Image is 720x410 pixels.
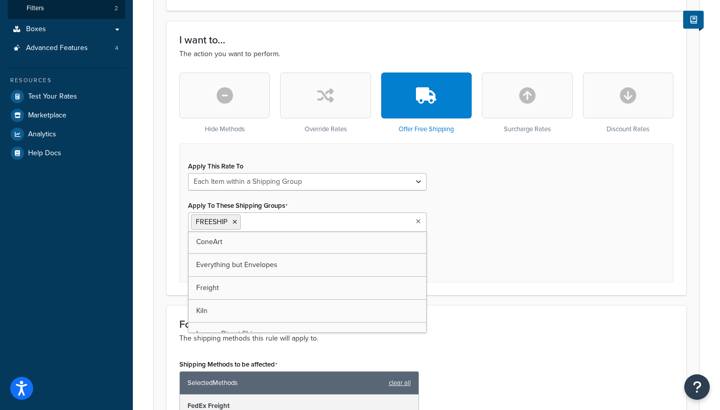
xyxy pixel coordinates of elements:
[28,130,56,139] span: Analytics
[26,25,46,34] span: Boxes
[27,4,44,13] span: Filters
[196,259,277,270] span: Everything but Envelopes
[8,76,125,85] div: Resources
[196,305,207,316] span: Kiln
[189,323,426,345] a: Laguna Direct Ship
[188,162,243,170] label: Apply This Rate To
[482,73,572,133] div: Surcharge Rates
[28,92,77,101] span: Test Your Rates
[189,277,426,299] a: Freight
[189,231,426,253] a: ConeArt
[189,300,426,322] a: Kiln
[684,374,710,400] button: Open Resource Center
[115,44,119,53] span: 4
[381,73,472,133] div: Offer Free Shipping
[179,73,270,133] div: Hide Methods
[189,254,426,276] a: Everything but Envelopes
[179,34,673,45] h3: I want to...
[188,376,384,390] span: Selected Methods
[179,49,673,60] p: The action you want to perform.
[179,360,277,369] label: Shipping Methods to be affected
[196,282,219,293] span: Freight
[196,236,222,247] span: ConeArt
[8,20,125,39] a: Boxes
[114,4,118,13] span: 2
[28,111,66,120] span: Marketplace
[8,144,125,162] a: Help Docs
[583,73,673,133] div: Discount Rates
[280,73,370,133] div: Override Rates
[683,11,704,29] button: Show Help Docs
[196,216,227,227] span: FREESHIP
[8,39,125,58] a: Advanced Features4
[8,106,125,125] a: Marketplace
[8,39,125,58] li: Advanced Features
[389,376,411,390] a: clear all
[26,44,88,53] span: Advanced Features
[179,319,673,330] h3: For these shipping methods...
[179,333,673,344] p: The shipping methods this rule will apply to.
[8,87,125,106] a: Test Your Rates
[196,328,256,339] span: Laguna Direct Ship
[28,149,61,158] span: Help Docs
[188,202,288,210] label: Apply To These Shipping Groups
[8,125,125,143] a: Analytics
